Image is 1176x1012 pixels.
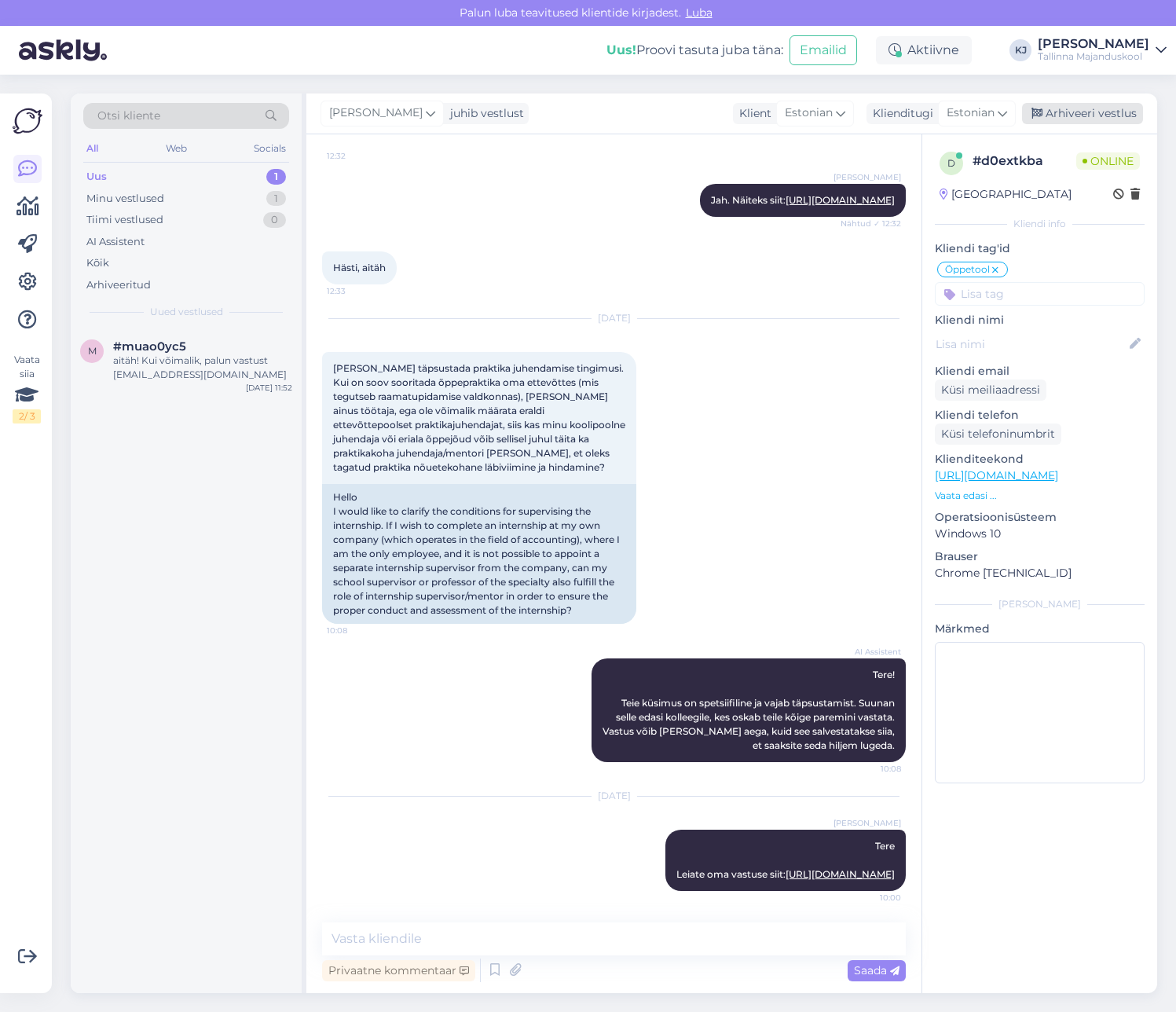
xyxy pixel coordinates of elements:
div: 1 [266,191,286,207]
p: Operatsioonisüsteem [935,509,1145,526]
p: Vaata edasi ... [935,489,1145,503]
span: m [88,345,97,357]
div: Vaata siia [13,353,41,423]
div: All [83,138,101,159]
div: aitäh! Kui võimalik, palun vastust [EMAIL_ADDRESS][DOMAIN_NAME] [113,354,292,382]
span: [PERSON_NAME] [833,171,901,183]
div: KJ [1009,39,1031,61]
span: Saada [854,963,899,977]
p: Märkmed [935,621,1145,637]
div: Kõik [86,255,109,271]
span: Luba [681,5,717,20]
span: Hästi, aitäh [333,262,386,273]
input: Lisa nimi [936,335,1127,353]
input: Lisa tag [935,282,1145,306]
div: 0 [263,212,286,228]
span: Nähtud ✓ 12:32 [841,218,901,229]
div: Socials [251,138,289,159]
div: Tallinna Majanduskool [1038,50,1149,63]
div: Web [163,138,190,159]
div: Hello I would like to clarify the conditions for supervising the internship. If I wish to complet... [322,484,636,624]
span: 12:33 [327,285,386,297]
div: Tiimi vestlused [86,212,163,228]
b: Uus! [606,42,636,57]
div: Aktiivne [876,36,972,64]
span: #muao0yc5 [113,339,186,354]
div: Proovi tasuta juba täna: [606,41,783,60]
div: [DATE] 11:52 [246,382,292,394]
div: Minu vestlused [86,191,164,207]
p: Klienditeekond [935,451,1145,467]
span: Uued vestlused [150,305,223,319]
div: Uus [86,169,107,185]
div: Arhiveeritud [86,277,151,293]
p: Kliendi telefon [935,407,1145,423]
div: juhib vestlust [444,105,524,122]
div: Arhiveeri vestlus [1022,103,1143,124]
span: Otsi kliente [97,108,160,124]
span: [PERSON_NAME] [329,104,423,122]
span: 10:00 [842,892,901,904]
div: Klient [733,105,771,122]
div: # d0extkba [973,152,1076,170]
p: Windows 10 [935,526,1145,542]
div: Küsi meiliaadressi [935,379,1046,401]
p: Kliendi nimi [935,312,1145,328]
p: Kliendi tag'id [935,240,1145,257]
div: 1 [266,169,286,185]
a: [PERSON_NAME]Tallinna Majanduskool [1038,38,1167,63]
div: Küsi telefoninumbrit [935,423,1061,445]
div: [DATE] [322,311,906,325]
span: d [947,157,955,169]
div: [GEOGRAPHIC_DATA] [940,186,1072,203]
span: 12:32 [327,150,386,162]
p: Kliendi email [935,363,1145,379]
button: Emailid [789,35,857,65]
span: Estonian [785,104,833,122]
span: Jah. Näiteks siit: [711,194,895,206]
a: [URL][DOMAIN_NAME] [935,468,1058,482]
span: Estonian [947,104,995,122]
span: Online [1076,152,1140,170]
div: Klienditugi [866,105,933,122]
img: Askly Logo [13,106,42,136]
div: [PERSON_NAME] [935,597,1145,611]
span: [PERSON_NAME] [833,817,901,829]
div: [PERSON_NAME] [1038,38,1149,50]
p: Chrome [TECHNICAL_ID] [935,565,1145,581]
div: AI Assistent [86,234,145,250]
a: [URL][DOMAIN_NAME] [786,194,895,206]
p: Brauser [935,548,1145,565]
div: 2 / 3 [13,409,41,423]
div: Kliendi info [935,217,1145,231]
span: 10:08 [327,625,386,636]
span: [PERSON_NAME] täpsustada praktika juhendamise tingimusi. Kui on soov sooritada õppepraktika oma e... [333,362,628,473]
a: [URL][DOMAIN_NAME] [786,868,895,880]
div: Privaatne kommentaar [322,960,475,981]
span: 10:08 [842,763,901,775]
span: Õppetool [945,265,990,274]
span: AI Assistent [842,646,901,658]
div: [DATE] [322,789,906,803]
